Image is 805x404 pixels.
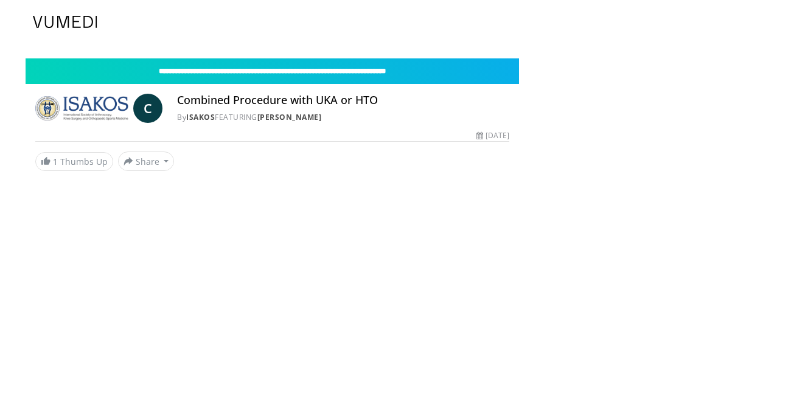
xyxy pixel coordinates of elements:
img: VuMedi Logo [33,16,97,28]
a: ISAKOS [186,112,215,122]
a: C [133,94,162,123]
h4: Combined Procedure with UKA or HTO [177,94,509,107]
button: Share [118,151,175,171]
a: 1 Thumbs Up [35,152,113,171]
div: [DATE] [476,130,509,141]
img: ISAKOS [35,94,129,123]
span: 1 [53,156,58,167]
a: [PERSON_NAME] [257,112,322,122]
div: By FEATURING [177,112,509,123]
